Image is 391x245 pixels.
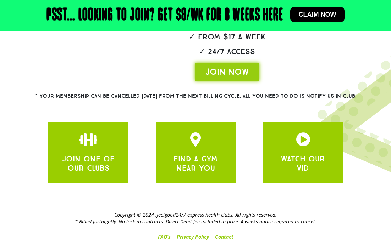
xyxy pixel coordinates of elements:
a: JOIN NOW [195,63,259,81]
a: FIND A GYM NEAR YOU [174,154,217,173]
a: Claim now [290,7,345,22]
h2: ✓ From $17 a week [119,33,335,41]
h2: * Your membership can be cancelled [DATE] from the next billing cycle. All you need to do is noti... [12,93,379,99]
a: FAQ’s [155,232,174,242]
a: Contact [212,232,236,242]
a: JOIN ONE OF OUR CLUBS [188,132,203,147]
a: JOIN ONE OF OUR CLUBS [62,154,115,173]
a: JOIN ONE OF OUR CLUBS [296,132,310,147]
h2: Copyright © 2024 ifeelgood24/7 express health clubs. All rights reserved. * Billed fortnightly, N... [4,212,387,224]
a: JOIN ONE OF OUR CLUBS [81,132,95,147]
a: Privacy Policy [174,232,212,242]
h2: ✓ 24/7 Access [119,48,335,56]
span: JOIN NOW [205,66,249,78]
h2: Psst… Looking to join? Get $8/wk for 8 weeks here [46,7,283,24]
nav: Menu [4,232,387,242]
a: WATCH OUR VID [281,154,325,173]
span: Claim now [299,11,336,18]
